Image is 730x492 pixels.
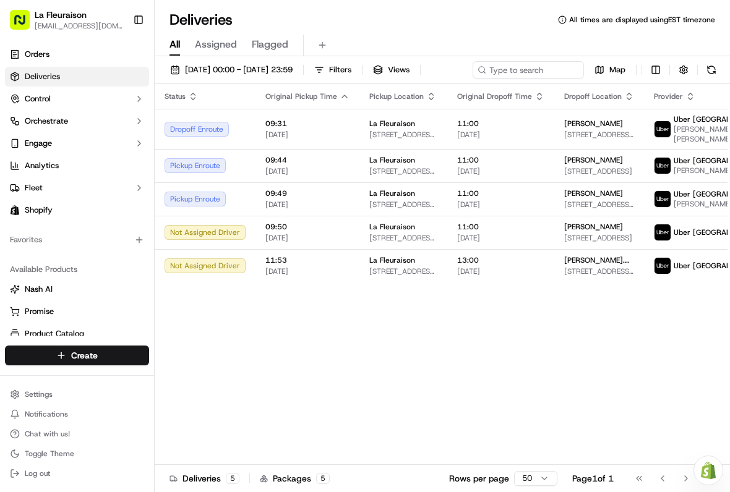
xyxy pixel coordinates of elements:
span: Orchestrate [25,116,68,127]
span: Original Pickup Time [265,91,337,101]
span: 09:31 [265,119,350,129]
span: [PERSON_NAME] [564,155,623,165]
span: [DATE] [457,200,544,210]
div: Favorites [5,230,149,250]
span: [STREET_ADDRESS][PERSON_NAME] [369,266,437,276]
span: [PERSON_NAME] [564,189,623,198]
span: Filters [329,64,351,75]
span: 11:00 [457,119,544,129]
span: Original Dropoff Time [457,91,532,101]
button: Product Catalog [5,324,149,344]
button: Settings [5,386,149,403]
span: [STREET_ADDRESS][PERSON_NAME] [369,166,437,176]
span: Flagged [252,37,288,52]
button: Create [5,346,149,365]
p: Rows per page [449,472,509,485]
span: [DATE] [265,200,350,210]
span: [DATE] 00:00 - [DATE] 23:59 [185,64,293,75]
button: Control [5,89,149,109]
span: 11:00 [457,189,544,198]
span: 11:00 [457,155,544,165]
span: Create [71,349,98,362]
a: Orders [5,45,149,64]
span: La Fleuraison [369,155,415,165]
span: Map [609,64,625,75]
span: [DATE] [265,130,350,140]
img: uber-new-logo.jpeg [655,191,671,207]
span: 09:49 [265,189,350,198]
span: [STREET_ADDRESS][PERSON_NAME] [369,200,437,210]
button: Map [589,61,631,78]
span: Deliveries [25,71,60,82]
span: 09:44 [265,155,350,165]
a: Product Catalog [10,328,144,339]
span: [PERSON_NAME]. [PERSON_NAME] [564,255,634,265]
span: [STREET_ADDRESS][PERSON_NAME] [564,200,634,210]
span: [STREET_ADDRESS] [564,166,634,176]
span: [DATE] [265,266,350,276]
span: La Fleuraison [369,255,415,265]
span: [DATE] [457,130,544,140]
span: Analytics [25,160,59,171]
img: Shopify logo [10,205,20,215]
input: Type to search [473,61,584,78]
div: Available Products [5,260,149,279]
span: La Fleuraison [369,222,415,232]
span: [STREET_ADDRESS][PERSON_NAME] [564,266,634,276]
span: Nash AI [25,284,53,295]
span: [DATE] [265,166,350,176]
a: Analytics [5,156,149,176]
span: 13:00 [457,255,544,265]
div: 5 [226,473,239,484]
span: All [170,37,180,52]
span: Dropoff Location [564,91,622,101]
div: Page 1 of 1 [572,472,614,485]
div: 5 [316,473,330,484]
button: [EMAIL_ADDRESS][DOMAIN_NAME] [35,21,123,31]
span: [DATE] [265,233,350,243]
span: Chat with us! [25,429,70,439]
span: Status [165,91,186,101]
span: Control [25,93,51,104]
a: Nash AI [10,284,144,295]
span: [DATE] [457,233,544,243]
span: Promise [25,306,54,317]
span: La Fleuraison [369,189,415,198]
span: 09:50 [265,222,350,232]
span: Settings [25,389,53,399]
button: La Fleuraison[EMAIL_ADDRESS][DOMAIN_NAME] [5,5,128,35]
img: uber-new-logo.jpeg [655,121,671,137]
button: Engage [5,134,149,153]
span: Views [388,64,410,75]
span: All times are displayed using EST timezone [569,15,715,25]
button: Filters [309,61,357,78]
span: Shopify [25,205,53,216]
span: Notifications [25,409,68,419]
button: Toggle Theme [5,445,149,462]
button: Fleet [5,178,149,198]
span: [STREET_ADDRESS] [564,233,634,243]
span: La Fleuraison [35,9,87,21]
span: 11:53 [265,255,350,265]
span: Engage [25,138,52,149]
span: Toggle Theme [25,449,74,459]
button: Promise [5,302,149,321]
span: Pickup Location [369,91,424,101]
img: uber-new-logo.jpeg [655,224,671,240]
span: [DATE] [457,166,544,176]
span: Log out [25,469,50,478]
button: Nash AI [5,279,149,299]
span: [STREET_ADDRESS][PERSON_NAME] [369,233,437,243]
div: Deliveries [170,472,239,485]
img: uber-new-logo.jpeg [655,158,671,174]
span: [STREET_ADDRESS][PERSON_NAME][PERSON_NAME] [564,130,634,140]
span: Fleet [25,182,43,193]
button: Notifications [5,405,149,423]
a: Promise [10,306,144,317]
span: [DATE] [457,266,544,276]
button: Refresh [703,61,720,78]
span: La Fleuraison [369,119,415,129]
button: Log out [5,465,149,482]
button: Chat with us! [5,425,149,443]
